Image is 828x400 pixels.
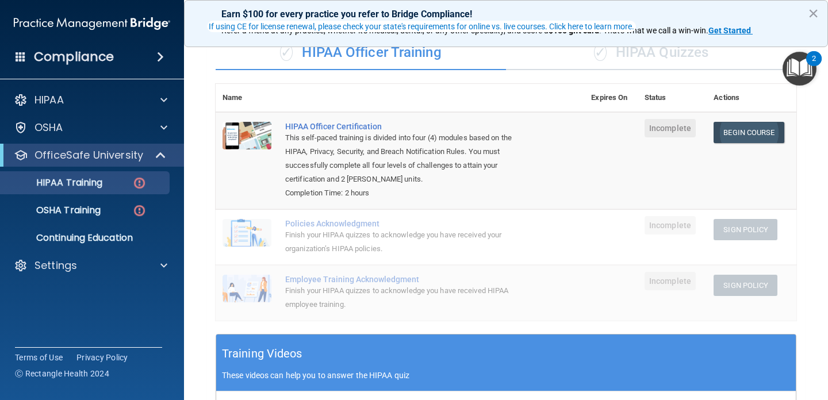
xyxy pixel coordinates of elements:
a: Settings [14,259,167,272]
div: This self-paced training is divided into four (4) modules based on the HIPAA, Privacy, Security, ... [285,131,527,186]
div: If using CE for license renewal, please check your state's requirements for online vs. live cours... [209,22,634,30]
span: Ⓒ Rectangle Health 2024 [15,368,109,379]
div: Employee Training Acknowledgment [285,275,527,284]
th: Status [638,84,707,112]
p: HIPAA Training [7,177,102,189]
a: HIPAA [14,93,167,107]
a: Begin Course [714,122,784,143]
span: ✓ [280,44,293,61]
h4: Compliance [34,49,114,65]
div: HIPAA Officer Training [216,36,506,70]
th: Name [216,84,278,112]
p: OSHA Training [7,205,101,216]
a: OfficeSafe University [14,148,167,162]
button: Sign Policy [714,219,777,240]
a: HIPAA Officer Certification [285,122,527,131]
p: Earn $100 for every practice you refer to Bridge Compliance! [221,9,791,20]
p: OSHA [34,121,63,134]
a: OSHA [14,121,167,134]
p: Settings [34,259,77,272]
p: HIPAA [34,93,64,107]
th: Expires On [584,84,638,112]
span: Incomplete [645,119,696,137]
a: Get Started [708,26,753,35]
span: ✓ [594,44,607,61]
button: Open Resource Center, 2 new notifications [783,52,816,86]
button: If using CE for license renewal, please check your state's requirements for online vs. live cours... [207,21,636,32]
div: 2 [812,59,816,74]
strong: Get Started [708,26,751,35]
button: Sign Policy [714,275,777,296]
p: Continuing Education [7,232,164,244]
div: Completion Time: 2 hours [285,186,527,200]
img: danger-circle.6113f641.png [132,203,147,218]
p: OfficeSafe University [34,148,143,162]
div: Finish your HIPAA quizzes to acknowledge you have received your organization’s HIPAA policies. [285,228,527,256]
button: Close [808,4,819,22]
div: HIPAA Quizzes [506,36,796,70]
img: PMB logo [14,12,170,35]
a: Terms of Use [15,352,63,363]
a: Privacy Policy [76,352,128,363]
span: Incomplete [645,216,696,234]
img: danger-circle.6113f641.png [132,176,147,190]
div: Finish your HIPAA quizzes to acknowledge you have received HIPAA employee training. [285,284,527,311]
span: ! That's what we call a win-win. [599,26,708,35]
p: These videos can help you to answer the HIPAA quiz [222,371,790,380]
span: Incomplete [645,272,696,290]
h5: Training Videos [222,344,302,364]
div: Policies Acknowledgment [285,219,527,228]
th: Actions [707,84,796,112]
